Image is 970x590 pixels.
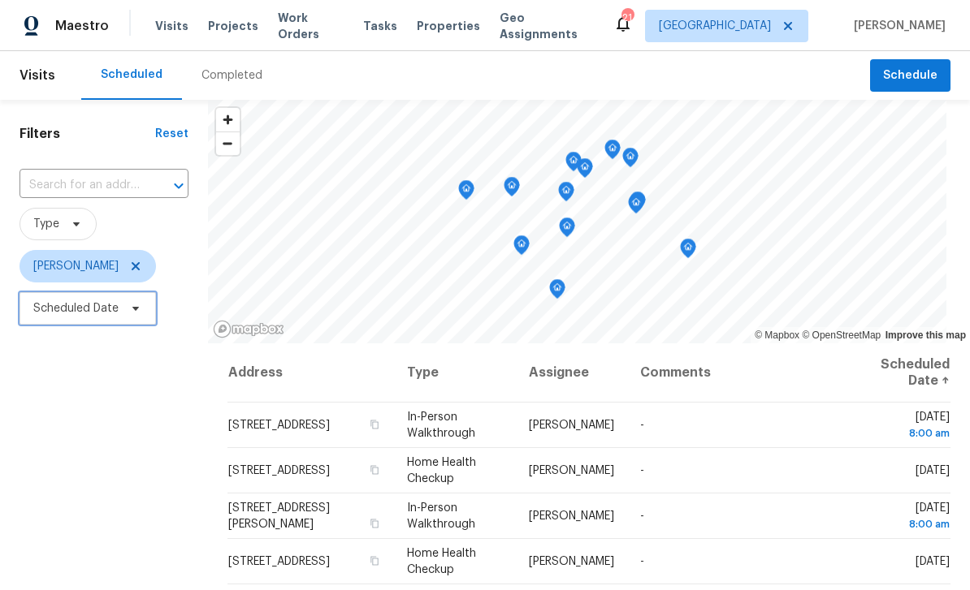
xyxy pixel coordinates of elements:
span: Home Health Checkup [407,457,476,484]
canvas: Map [208,100,946,343]
span: [DATE] [916,465,950,476]
span: - [640,420,644,431]
span: Projects [208,18,258,34]
span: [PERSON_NAME] [529,556,614,567]
th: Type [394,343,516,403]
span: Work Orders [278,10,344,42]
div: Map marker [558,182,574,207]
div: 8:00 am [858,516,950,532]
span: In-Person Walkthrough [407,411,475,439]
div: Map marker [630,192,646,217]
span: [PERSON_NAME] [529,420,614,431]
span: Visits [155,18,188,34]
span: Home Health Checkup [407,548,476,575]
span: Properties [417,18,480,34]
div: Map marker [680,239,696,264]
div: Map marker [549,279,565,304]
span: - [640,510,644,522]
span: [STREET_ADDRESS] [228,420,330,431]
div: Map marker [565,152,582,177]
span: [STREET_ADDRESS][PERSON_NAME] [228,502,330,530]
span: Type [33,216,59,232]
div: Map marker [458,180,474,205]
span: Geo Assignments [500,10,594,42]
span: [PERSON_NAME] [529,510,614,522]
div: Map marker [504,177,520,202]
h1: Filters [19,126,155,142]
span: [PERSON_NAME] [847,18,946,34]
div: Map marker [604,140,621,165]
input: Search for an address... [19,173,143,198]
div: Completed [201,67,262,84]
div: 8:00 am [858,425,950,441]
button: Copy Address [366,516,381,531]
div: Map marker [513,235,530,261]
span: [DATE] [858,502,950,532]
span: Schedule [883,66,938,86]
div: Map marker [628,194,644,219]
span: - [640,556,644,567]
button: Open [167,174,190,197]
span: Visits [19,58,55,93]
button: Zoom in [216,108,240,131]
span: [GEOGRAPHIC_DATA] [659,18,771,34]
button: Copy Address [366,553,381,568]
span: [PERSON_NAME] [33,258,119,274]
div: Scheduled [101,67,162,83]
span: Maestro [55,18,109,34]
th: Scheduled Date ↑ [845,343,951,403]
span: [STREET_ADDRESS] [228,465,330,476]
span: [DATE] [916,556,950,567]
span: [DATE] [858,411,950,441]
div: 21 [621,10,633,26]
a: Improve this map [886,329,966,341]
div: Map marker [559,217,575,243]
a: Mapbox [755,329,799,341]
div: Map marker [577,158,593,183]
button: Schedule [870,59,951,93]
span: [STREET_ADDRESS] [228,556,330,567]
div: Reset [155,126,188,142]
span: Scheduled Date [33,300,119,317]
span: [PERSON_NAME] [529,465,614,476]
th: Comments [627,343,844,403]
a: Mapbox homepage [213,320,284,338]
span: - [640,465,644,476]
button: Copy Address [366,463,381,477]
th: Assignee [516,343,627,403]
div: Map marker [622,148,639,173]
span: In-Person Walkthrough [407,502,475,530]
a: OpenStreetMap [802,329,881,341]
button: Copy Address [366,417,381,432]
span: Tasks [363,20,397,32]
button: Zoom out [216,131,240,155]
th: Address [227,343,395,403]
